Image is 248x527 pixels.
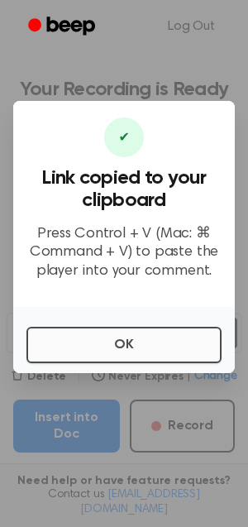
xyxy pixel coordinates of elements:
button: OK [26,327,222,363]
div: ✔ [104,117,144,157]
a: Beep [17,11,110,43]
h3: Link copied to your clipboard [26,167,222,212]
a: Log Out [151,7,231,46]
p: Press Control + V (Mac: ⌘ Command + V) to paste the player into your comment. [26,225,222,281]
